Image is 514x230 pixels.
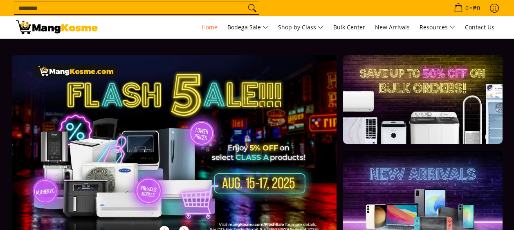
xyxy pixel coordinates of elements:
a: Bodega Sale [223,16,272,38]
a: Contact Us [461,16,498,38]
span: Shop by Class [278,22,323,33]
a: Bulk Center [329,16,369,38]
a: Resources [415,16,459,38]
span: Bulk Center [333,23,365,31]
span: • [451,4,483,13]
a: New Arrivals [371,16,414,38]
span: Home [202,23,218,31]
span: Contact Us [465,23,494,31]
button: Search [246,2,259,14]
span: 0 [464,5,470,11]
img: Mang Kosme: Your Home Appliances Warehouse Sale Partner! [16,20,98,34]
span: ₱0 [472,5,481,11]
span: Bodega Sale [227,22,268,33]
span: New Arrivals [375,23,410,31]
nav: Main Menu [106,16,498,38]
span: Resources [420,22,455,33]
a: Home [198,16,222,38]
a: Shop by Class [274,16,328,38]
